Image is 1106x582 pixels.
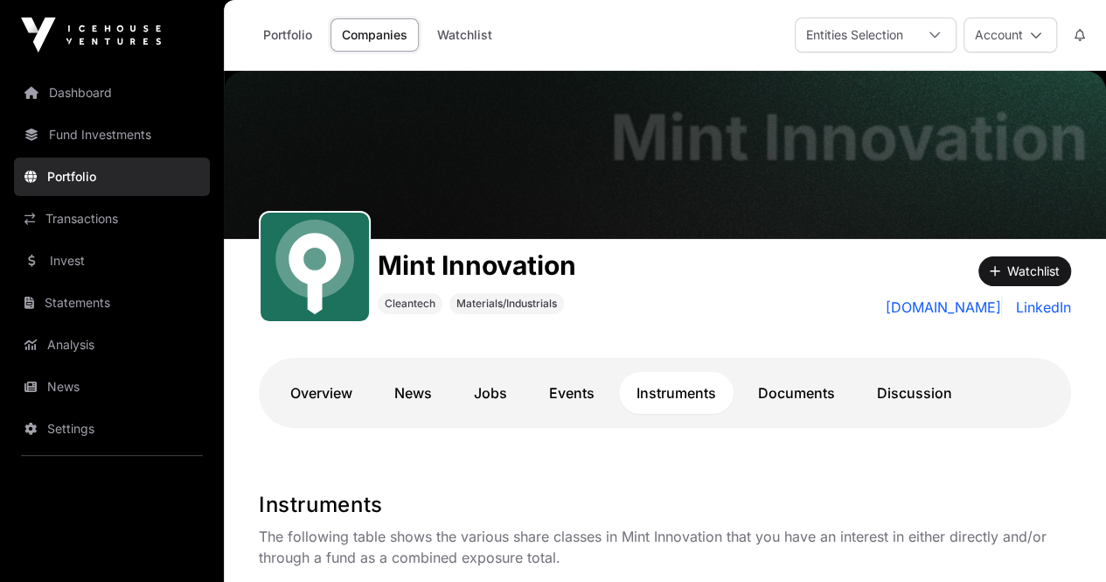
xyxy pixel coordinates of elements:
a: Documents [741,372,852,414]
a: Dashboard [14,74,210,112]
h1: Mint Innovation [610,106,1089,169]
img: Mint Innovation [224,71,1106,239]
a: Companies [330,18,419,52]
a: Events [532,372,612,414]
iframe: Chat Widget [1019,498,1106,582]
div: Entities Selection [796,18,914,52]
button: Watchlist [978,256,1071,286]
a: Portfolio [14,158,210,196]
a: Watchlist [426,18,504,52]
a: [DOMAIN_NAME] [886,297,1002,318]
h1: Instruments [259,491,1071,519]
h1: Mint Innovation [378,249,576,281]
a: Overview [273,372,370,414]
img: Icehouse Ventures Logo [21,18,161,53]
a: News [377,372,449,414]
a: Invest [14,242,210,280]
a: Analysis [14,326,210,364]
a: News [14,368,210,406]
img: Mint.svg [268,220,362,314]
a: Transactions [14,200,210,238]
a: Portfolio [252,18,323,52]
a: Settings [14,410,210,448]
a: Discussion [859,372,970,414]
a: Instruments [619,372,734,414]
a: LinkedIn [1009,297,1071,318]
a: Statements [14,284,210,322]
p: The following table shows the various share classes in Mint Innovation that you have an interest ... [259,526,1071,568]
span: Cleantech [385,297,435,311]
button: Account [963,18,1057,53]
a: Jobs [456,372,525,414]
a: Fund Investments [14,116,210,154]
span: Materials/Industrials [456,297,557,311]
nav: Tabs [273,372,1057,414]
